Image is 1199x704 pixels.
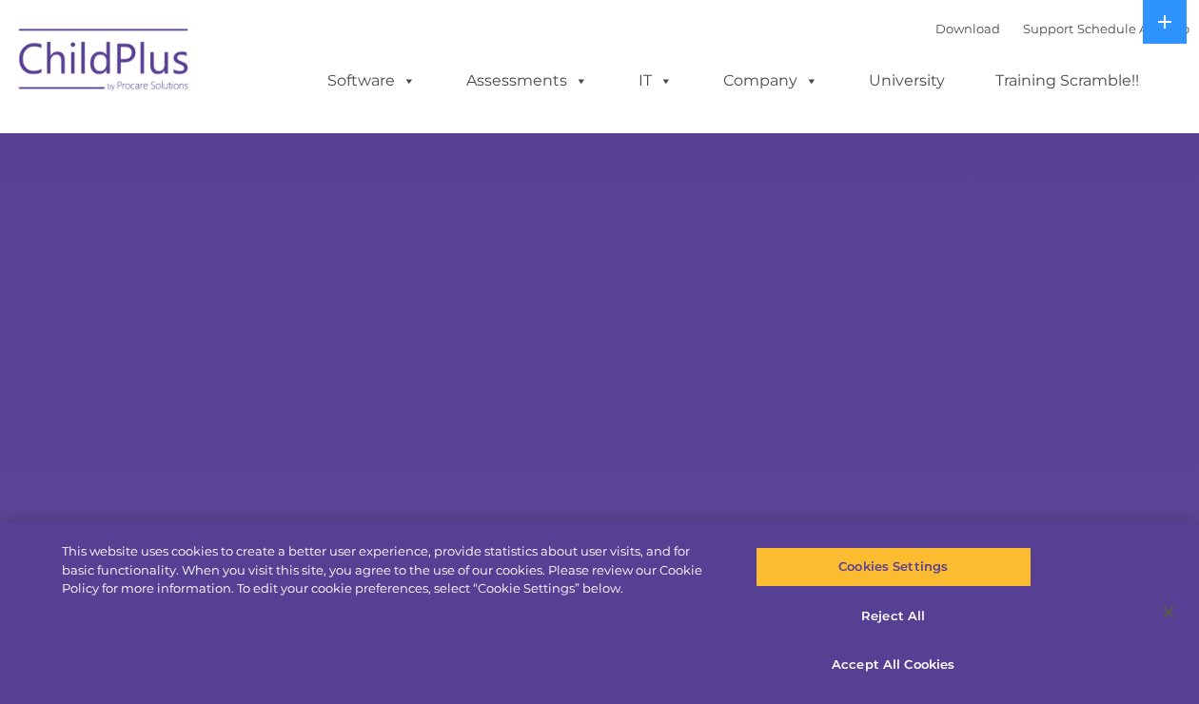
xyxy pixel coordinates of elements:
a: Software [308,62,435,100]
a: Training Scramble!! [976,62,1158,100]
font: | [935,21,1189,36]
a: Support [1023,21,1073,36]
a: IT [619,62,692,100]
button: Accept All Cookies [756,645,1032,685]
a: Company [704,62,837,100]
button: Reject All [756,596,1032,636]
div: This website uses cookies to create a better user experience, provide statistics about user visit... [62,542,719,598]
a: University [850,62,964,100]
a: Download [935,21,1000,36]
button: Cookies Settings [756,547,1032,587]
a: Schedule A Demo [1077,21,1189,36]
a: Assessments [447,62,607,100]
img: ChildPlus by Procare Solutions [10,15,200,110]
button: Close [1148,591,1189,633]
